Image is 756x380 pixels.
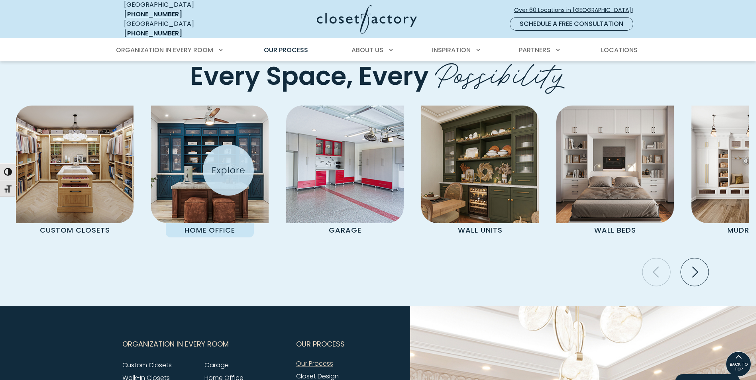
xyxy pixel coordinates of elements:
[277,106,412,238] a: Garage Cabinets Garage
[519,45,550,55] span: Partners
[571,223,659,238] p: Wall Beds
[31,223,119,238] p: Custom Closets
[510,17,633,31] a: Schedule a Free Consultation
[351,45,383,55] span: About Us
[7,106,142,238] a: Custom Closet with island Custom Closets
[514,6,639,14] span: Over 60 Locations in [GEOGRAPHIC_DATA]!
[436,223,524,238] p: Wall Units
[435,49,566,95] span: Possibility
[16,106,134,223] img: Custom Closet with island
[301,223,389,238] p: Garage
[124,29,182,38] a: [PHONE_NUMBER]
[726,362,751,372] span: BACK TO TOP
[296,359,333,368] a: Our Process
[412,106,548,238] a: Wall unit Wall Units
[286,106,404,223] img: Garage Cabinets
[142,106,277,238] a: Home Office featuring desk and custom cabinetry Home Office
[514,3,640,17] a: Over 60 Locations in [GEOGRAPHIC_DATA]!
[432,45,471,55] span: Inspiration
[124,19,240,38] div: [GEOGRAPHIC_DATA]
[122,334,229,354] span: Organization in Every Room
[264,45,308,55] span: Our Process
[122,334,287,354] button: Footer Subnav Button - Organization in Every Room
[166,223,254,238] p: Home Office
[151,106,269,223] img: Home Office featuring desk and custom cabinetry
[124,10,182,19] a: [PHONE_NUMBER]
[421,106,539,223] img: Wall unit
[116,45,213,55] span: Organization in Every Room
[359,59,429,94] span: Every
[639,255,674,289] button: Previous slide
[190,59,353,94] span: Every Space,
[726,351,751,377] a: BACK TO TOP
[204,360,229,370] a: Garage
[122,360,172,370] a: Custom Closets
[296,334,373,354] button: Footer Subnav Button - Our Process
[556,106,674,223] img: Wall Bed
[677,255,712,289] button: Next slide
[317,5,417,34] img: Closet Factory Logo
[110,39,646,61] nav: Primary Menu
[601,45,638,55] span: Locations
[548,106,683,238] a: Wall Bed Wall Beds
[296,334,345,354] span: Our Process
